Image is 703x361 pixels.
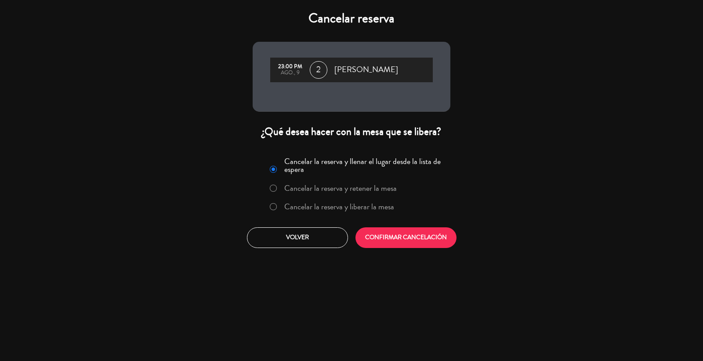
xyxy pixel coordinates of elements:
[247,227,348,248] button: Volver
[334,63,398,77] span: [PERSON_NAME]
[275,70,305,76] div: ago., 9
[284,157,445,173] label: Cancelar la reserva y llenar el lugar desde la lista de espera
[355,227,457,248] button: CONFIRMAR CANCELACIÓN
[284,184,397,192] label: Cancelar la reserva y retener la mesa
[284,203,394,211] label: Cancelar la reserva y liberar la mesa
[275,64,305,70] div: 23:00 PM
[253,125,450,139] div: ¿Qué desea hacer con la mesa que se libera?
[253,11,450,26] h4: Cancelar reserva
[310,61,327,79] span: 2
